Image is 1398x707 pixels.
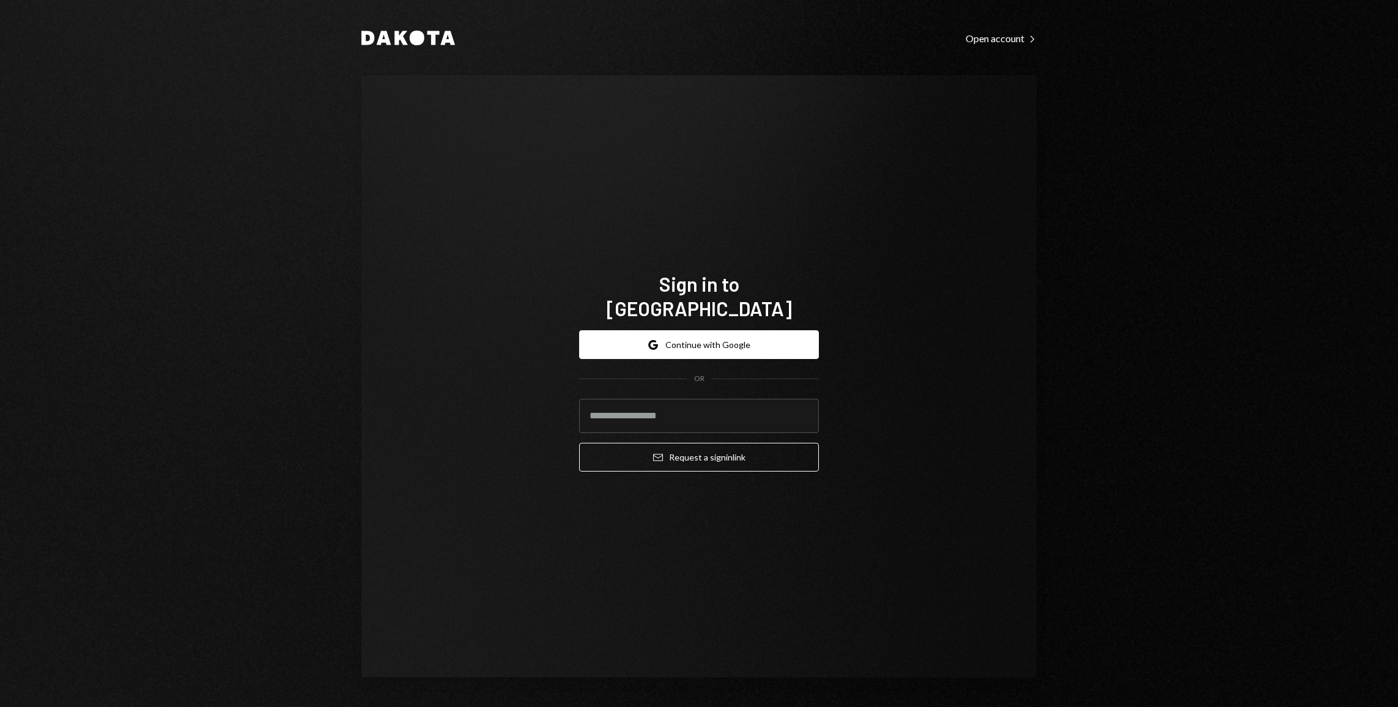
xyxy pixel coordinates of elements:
div: OR [694,374,705,384]
div: Open account [966,32,1037,45]
a: Open account [966,31,1037,45]
button: Request a signinlink [579,443,819,472]
h1: Sign in to [GEOGRAPHIC_DATA] [579,272,819,320]
button: Continue with Google [579,330,819,359]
